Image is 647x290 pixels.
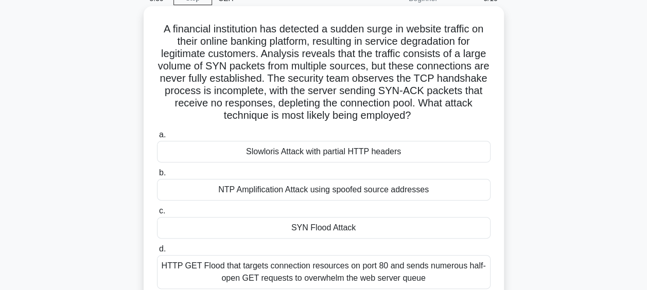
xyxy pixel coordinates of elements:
[159,206,165,215] span: c.
[156,23,492,122] h5: A financial institution has detected a sudden surge in website traffic on their online banking pl...
[159,130,166,139] span: a.
[157,217,491,239] div: SYN Flood Attack
[157,255,491,289] div: HTTP GET Flood that targets connection resources on port 80 and sends numerous half-open GET requ...
[159,168,166,177] span: b.
[157,141,491,162] div: Slowloris Attack with partial HTTP headers
[159,244,166,253] span: d.
[157,179,491,201] div: NTP Amplification Attack using spoofed source addresses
